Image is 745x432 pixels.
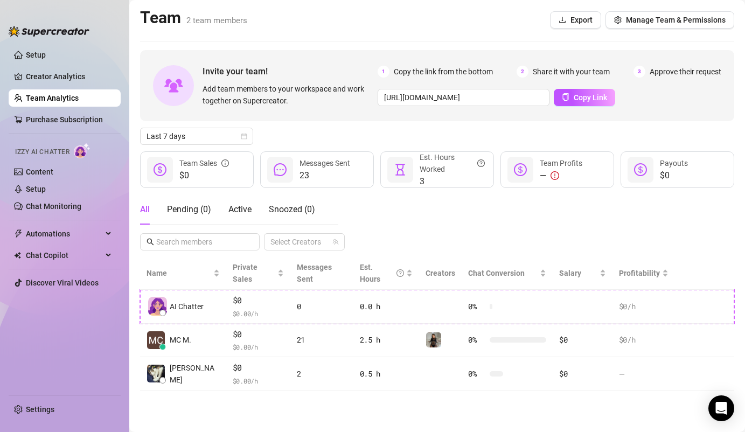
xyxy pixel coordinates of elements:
[300,159,350,168] span: Messages Sent
[274,163,287,176] span: message
[148,297,167,316] img: izzy-ai-chatter-avatar-DDCN_rTZ.svg
[186,16,247,25] span: 2 team members
[517,66,528,78] span: 2
[179,169,229,182] span: $0
[633,66,645,78] span: 3
[468,269,525,277] span: Chat Conversion
[559,334,605,346] div: $0
[468,301,485,312] span: 0 %
[468,334,485,346] span: 0 %
[297,334,347,346] div: 21
[26,94,79,102] a: Team Analytics
[297,301,347,312] div: 0
[269,204,315,214] span: Snoozed ( 0 )
[551,171,559,180] span: exclamation-circle
[74,143,90,158] img: AI Chatter
[233,328,284,341] span: $0
[660,159,688,168] span: Payouts
[140,203,150,216] div: All
[554,89,615,106] button: Copy Link
[426,332,441,347] img: Kylie
[26,202,81,211] a: Chat Monitoring
[170,362,220,386] span: [PERSON_NAME]
[300,169,350,182] span: 23
[605,11,734,29] button: Manage Team & Permissions
[619,301,669,312] div: $0 /h
[562,93,569,101] span: copy
[14,252,21,259] img: Chat Copilot
[179,157,229,169] div: Team Sales
[650,66,721,78] span: Approve their request
[156,236,245,248] input: Search members
[140,257,226,290] th: Name
[634,163,647,176] span: dollar-circle
[360,334,413,346] div: 2.5 h
[26,278,99,287] a: Discover Viral Videos
[394,66,493,78] span: Copy the link from the bottom
[170,301,204,312] span: AI Chatter
[559,368,605,380] div: $0
[26,68,112,85] a: Creator Analytics
[396,261,404,285] span: question-circle
[147,331,165,349] img: MC Manuellah
[147,267,211,279] span: Name
[233,263,257,283] span: Private Sales
[147,365,165,382] img: halie bryant
[708,395,734,421] div: Open Intercom Messenger
[570,16,593,24] span: Export
[559,269,581,277] span: Salary
[574,93,607,102] span: Copy Link
[147,128,247,144] span: Last 7 days
[394,163,407,176] span: hourglass
[233,375,284,386] span: $ 0.00 /h
[297,368,347,380] div: 2
[147,238,154,246] span: search
[540,159,582,168] span: Team Profits
[170,334,191,346] span: MC M.
[203,65,378,78] span: Invite your team!
[468,368,485,380] span: 0 %
[15,147,69,157] span: Izzy AI Chatter
[332,239,339,245] span: team
[26,168,53,176] a: Content
[9,26,89,37] img: logo-BBDzfeDw.svg
[550,11,601,29] button: Export
[233,361,284,374] span: $0
[26,185,46,193] a: Setup
[233,308,284,319] span: $ 0.00 /h
[154,163,166,176] span: dollar-circle
[533,66,610,78] span: Share it with your team
[203,83,373,107] span: Add team members to your workspace and work together on Supercreator.
[420,175,485,188] span: 3
[233,342,284,352] span: $ 0.00 /h
[540,169,582,182] div: —
[360,261,405,285] div: Est. Hours
[241,133,247,140] span: calendar
[420,151,485,175] div: Est. Hours Worked
[360,301,413,312] div: 0.0 h
[140,8,247,28] h2: Team
[619,334,669,346] div: $0 /h
[167,203,211,216] div: Pending ( 0 )
[614,16,622,24] span: setting
[26,247,102,264] span: Chat Copilot
[559,16,566,24] span: download
[514,163,527,176] span: dollar-circle
[378,66,389,78] span: 1
[660,169,688,182] span: $0
[26,51,46,59] a: Setup
[26,115,103,124] a: Purchase Subscription
[14,229,23,238] span: thunderbolt
[619,269,660,277] span: Profitability
[477,151,485,175] span: question-circle
[228,204,252,214] span: Active
[360,368,413,380] div: 0.5 h
[221,157,229,169] span: info-circle
[26,405,54,414] a: Settings
[626,16,726,24] span: Manage Team & Permissions
[297,263,332,283] span: Messages Sent
[26,225,102,242] span: Automations
[419,257,462,290] th: Creators
[233,294,284,307] span: $0
[612,357,675,391] td: —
